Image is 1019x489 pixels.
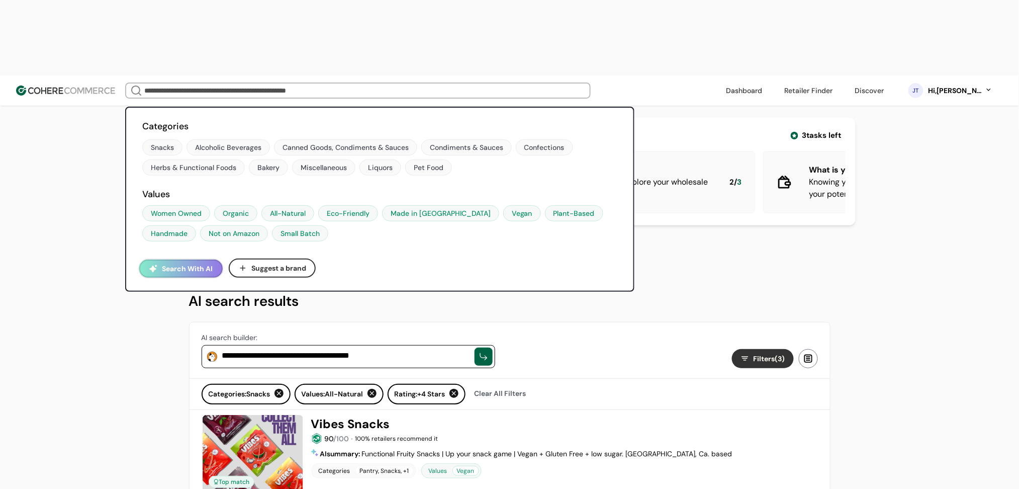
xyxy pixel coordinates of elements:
div: Liquors [368,162,393,173]
a: Snacks [142,139,182,155]
button: Suggest a brand [229,259,316,278]
a: Plant-Based [545,205,603,221]
div: Condiments & Sauces [430,142,503,153]
a: Made in [GEOGRAPHIC_DATA] [382,205,499,221]
a: Women Owned [142,205,210,221]
div: Canned Goods, Condiments & Sauces [283,142,409,153]
a: Vegan [503,205,541,221]
a: Small Batch [272,225,328,241]
div: Herbs & Functional Foods [151,162,236,173]
a: Liquors [359,159,401,176]
a: Organic [214,205,257,221]
div: Alcoholic Beverages [195,142,261,153]
span: summary [327,449,359,458]
h2: Categories [142,120,618,133]
span: 2 [730,177,734,188]
div: What is your marketing budget? [809,164,1008,176]
span: Categories: Snacks [209,389,270,399]
div: Pet Food [414,162,443,173]
a: Pet Food [405,159,452,176]
a: Eco-Friendly [318,205,378,221]
span: Filters (3) [754,354,785,364]
div: All-Natural [270,208,306,219]
div: Not on Amazon [209,228,259,239]
div: Miscellaneous [301,162,347,173]
button: Hi,[PERSON_NAME] [928,86,993,96]
div: Organic [223,208,249,219]
span: Rating: +4 Stars [395,389,445,399]
a: Miscellaneous [292,159,355,176]
a: Bakery [249,159,288,176]
a: Condiments & Sauces [421,139,512,155]
img: Cohere Logo [16,86,115,96]
h2: Values [142,188,618,201]
div: Handmade [151,228,188,239]
div: Eco-Friendly [327,208,369,219]
div: Made in [GEOGRAPHIC_DATA] [391,208,491,219]
div: Clear All Filters [470,384,531,403]
a: Handmade [142,225,196,241]
a: Confections [516,139,573,155]
a: Not on Amazon [200,225,268,241]
div: Bakery [257,162,280,173]
div: AI search builder: [202,333,495,343]
div: Confections [524,142,565,153]
a: All-Natural [261,205,314,221]
span: 3 tasks left [802,130,842,141]
span: AI : [320,449,362,458]
span: Values: All-Natural [302,389,363,399]
button: Search With AI [139,260,223,278]
div: Small Batch [281,228,320,239]
div: AI search results [189,291,299,312]
div: Hi, [PERSON_NAME] [928,86,983,96]
div: Women Owned [151,208,202,219]
a: Alcoholic Beverages [187,139,270,155]
span: 3 [737,177,742,188]
div: Vegan [512,208,532,219]
a: Herbs & Functional Foods [142,159,245,176]
a: Canned Goods, Condiments & Sauces [274,139,417,155]
span: Functional Fruity Snacks | Up your snack game | Vegan + Gluten Free + low sugar. [GEOGRAPHIC_DATA... [362,449,732,458]
div: Snacks [151,142,174,153]
div: Knowing your marketing budget helps us understand your potential for promotional activities. [809,176,1008,200]
div: Plant-Based [553,208,595,219]
button: Filters(3) [732,349,794,368]
span: / [734,177,737,188]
